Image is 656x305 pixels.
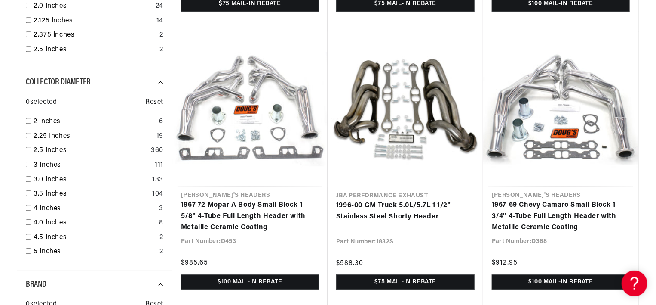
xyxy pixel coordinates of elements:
[34,203,156,215] a: 4 Inches
[156,16,163,27] div: 14
[159,30,163,41] div: 2
[34,174,149,186] a: 3.0 Inches
[34,160,151,171] a: 3 Inches
[492,200,630,233] a: 1967-69 Chevy Camaro Small Block 1 3/4" 4-Tube Full Length Header with Metallic Ceramic Coating
[145,97,163,108] span: Reset
[26,78,91,87] span: Collector Diameter
[155,160,163,171] div: 111
[159,116,163,128] div: 6
[34,189,149,200] a: 3.5 Inches
[181,200,319,233] a: 1967-72 Mopar A Body Small Block 1 5/8" 4-Tube Full Length Header with Metallic Ceramic Coating
[34,30,156,41] a: 2.375 Inches
[34,218,156,229] a: 4.0 Inches
[159,203,163,215] div: 3
[152,189,163,200] div: 104
[26,280,46,289] span: Brand
[159,44,163,56] div: 2
[34,246,156,258] a: 5 Inches
[34,16,153,27] a: 2.125 Inches
[34,1,152,12] a: 2.0 Inches
[34,131,153,142] a: 2.25 Inches
[159,232,163,243] div: 2
[156,131,163,142] div: 19
[159,246,163,258] div: 2
[151,145,163,156] div: 360
[34,232,156,243] a: 4.5 Inches
[34,44,156,56] a: 2.5 Inches
[152,174,163,186] div: 133
[34,116,156,128] a: 2 Inches
[336,200,475,222] a: 1996-00 GM Truck 5.0L/5.7L 1 1/2" Stainless Steel Shorty Header
[159,218,163,229] div: 8
[156,1,163,12] div: 24
[26,97,57,108] span: 0 selected
[34,145,147,156] a: 2.5 Inches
